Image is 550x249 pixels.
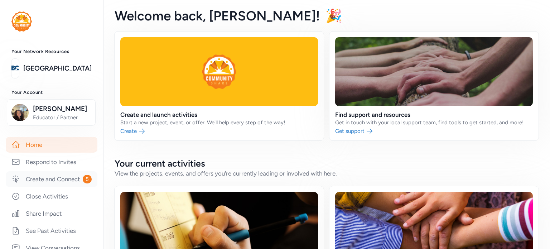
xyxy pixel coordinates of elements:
span: Welcome back , [PERSON_NAME]! [115,8,320,24]
img: logo [11,61,19,76]
img: logo [11,11,32,32]
span: [PERSON_NAME] [33,104,91,114]
h3: Your Network Resources [11,49,92,54]
span: Educator / Partner [33,114,91,121]
a: [GEOGRAPHIC_DATA] [23,63,92,73]
a: Share Impact [6,206,97,221]
button: [PERSON_NAME]Educator / Partner [7,99,96,126]
a: See Past Activities [6,223,97,239]
span: 🎉 [325,8,342,24]
h2: Your current activities [115,158,539,169]
a: Create and Connect5 [6,171,97,187]
span: 5 [83,175,92,183]
a: Close Activities [6,188,97,204]
a: Respond to Invites [6,154,97,170]
h3: Your Account [11,90,92,95]
a: Home [6,137,97,153]
div: View the projects, events, and offers you're currently leading or involved with here. [115,169,539,178]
